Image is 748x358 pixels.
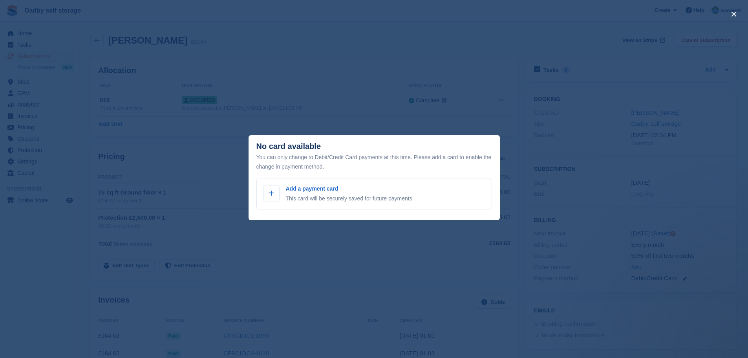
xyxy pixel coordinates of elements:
[728,8,740,20] button: close
[256,178,492,209] a: Add a payment card This card will be securely saved for future payments.
[286,195,414,203] p: This card will be securely saved for future payments.
[256,152,492,171] div: You can only change to Debit/Credit Card payments at this time. Please add a card to enable the c...
[256,142,321,151] div: No card available
[286,185,414,193] p: Add a payment card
